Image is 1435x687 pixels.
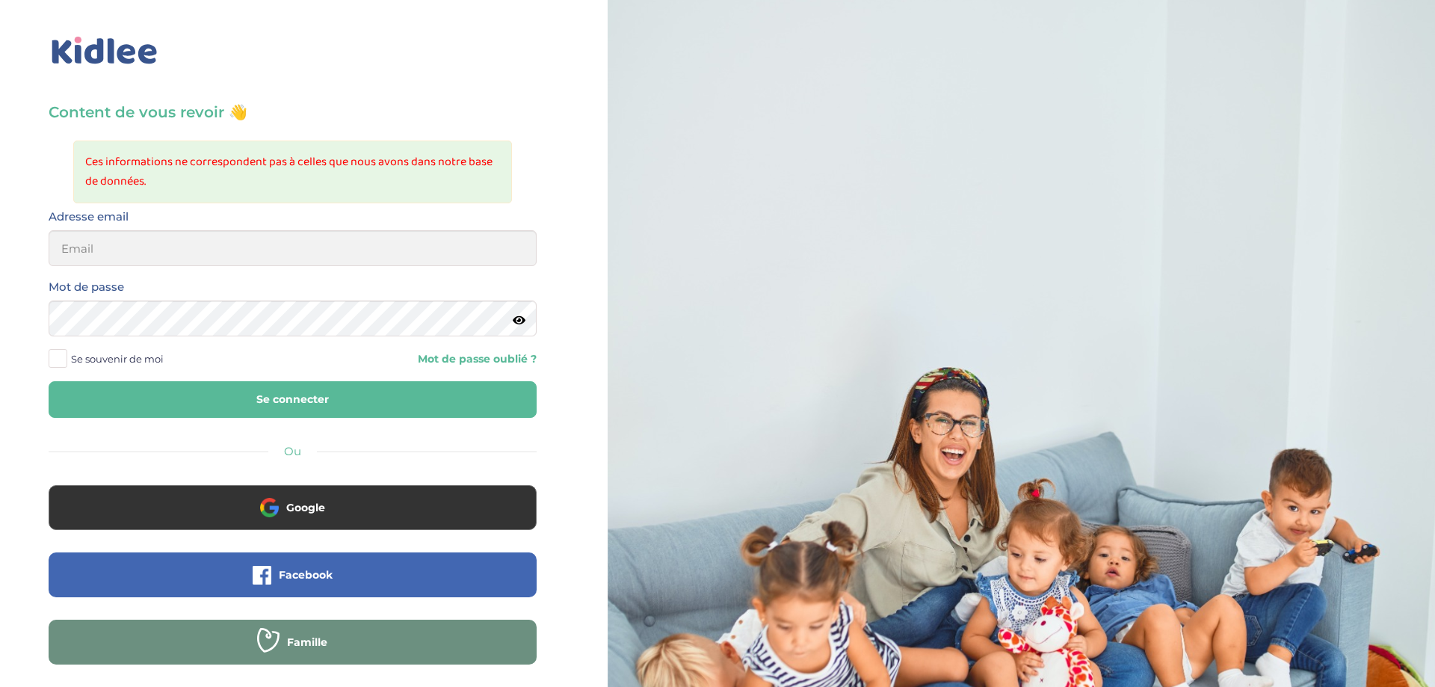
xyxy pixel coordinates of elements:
[49,230,537,266] input: Email
[260,498,279,517] img: google.png
[49,578,537,592] a: Facebook
[71,349,164,369] span: Se souvenir de moi
[49,511,537,525] a: Google
[253,566,271,585] img: facebook.png
[49,34,161,68] img: logo_kidlee_bleu
[49,645,537,659] a: Famille
[49,102,537,123] h3: Content de vous revoir 👋
[85,153,500,191] li: Ces informations ne correspondent pas à celles que nous avons dans notre base de données.
[49,620,537,665] button: Famille
[49,381,537,418] button: Se connecter
[287,635,327,650] span: Famille
[286,500,325,515] span: Google
[49,277,124,297] label: Mot de passe
[49,207,129,227] label: Adresse email
[284,444,301,458] span: Ou
[49,485,537,530] button: Google
[303,352,536,366] a: Mot de passe oublié ?
[279,567,333,582] span: Facebook
[49,552,537,597] button: Facebook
